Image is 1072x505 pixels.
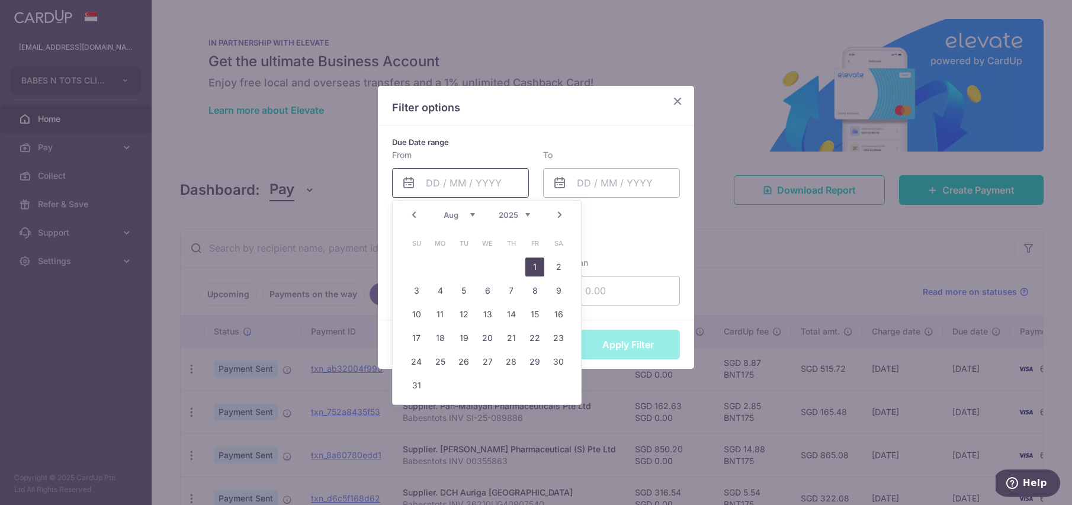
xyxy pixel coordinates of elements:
a: 26 [454,352,473,371]
a: 19 [454,329,473,348]
a: Prev [407,208,421,222]
span: Thursday [502,234,521,253]
a: 25 [431,352,450,371]
a: 22 [525,329,544,348]
span: Wednesday [478,234,497,253]
a: 20 [478,329,497,348]
input: DD / MM / YYYY [543,168,680,198]
a: 14 [502,305,521,324]
a: 29 [525,352,544,371]
a: 7 [502,281,521,300]
a: Next [553,208,567,222]
a: 8 [525,281,544,300]
a: 9 [549,281,568,300]
a: 21 [502,329,521,348]
a: 23 [549,329,568,348]
a: 28 [502,352,521,371]
p: Filter options [392,100,680,115]
a: 4 [431,281,450,300]
span: Friday [525,234,544,253]
a: 30 [549,352,568,371]
span: Saturday [549,234,568,253]
a: 13 [478,305,497,324]
button: Close [670,94,685,108]
label: From [392,149,412,161]
iframe: Opens a widget where you can find more information [996,469,1060,499]
a: 27 [478,352,497,371]
span: Sunday [407,234,426,253]
label: To [543,149,553,161]
a: 10 [407,305,426,324]
span: Tuesday [454,234,473,253]
a: 16 [549,305,568,324]
span: Monday [431,234,450,253]
input: 0.00 [543,276,680,305]
input: DD / MM / YYYY [392,168,529,198]
a: 15 [525,305,544,324]
a: 5 [454,281,473,300]
a: 1 [525,258,544,276]
a: 18 [431,329,450,348]
a: 12 [454,305,473,324]
p: Due Date range [392,135,680,149]
a: 17 [407,329,426,348]
a: 6 [478,281,497,300]
a: 11 [431,305,450,324]
a: 24 [407,352,426,371]
a: 3 [407,281,426,300]
a: 31 [407,376,426,395]
a: 2 [549,258,568,276]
